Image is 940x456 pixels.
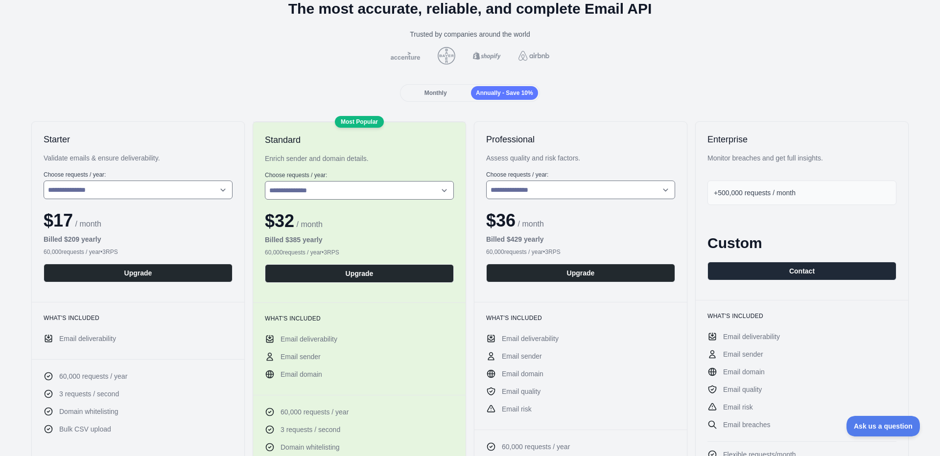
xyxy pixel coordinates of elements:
div: Assess quality and risk factors. [486,153,675,163]
label: Choose requests / year : [486,171,675,179]
div: Enrich sender and domain details. [265,154,454,163]
span: +500,000 requests / month [714,189,796,197]
iframe: Toggle Customer Support [846,416,920,436]
div: Monitor breaches and get full insights. [707,153,896,163]
label: Choose requests / year : [265,171,454,179]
